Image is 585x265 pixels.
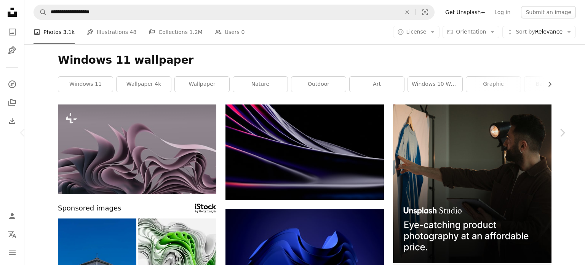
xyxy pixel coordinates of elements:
[130,28,137,36] span: 48
[58,104,216,194] img: a computer generated image of an abstract design
[58,145,216,152] a: a computer generated image of an abstract design
[241,28,245,36] span: 0
[443,26,499,38] button: Orientation
[149,20,202,44] a: Collections 1.2M
[34,5,435,20] form: Find visuals sitewide
[539,96,585,169] a: Next
[215,20,245,44] a: Users 0
[34,5,47,19] button: Search Unsplash
[393,104,551,263] img: file-1715714098234-25b8b4e9d8faimage
[441,6,490,18] a: Get Unsplash+
[58,53,551,67] h1: Windows 11 wallpaper
[5,227,20,242] button: Language
[175,77,229,92] a: wallpaper
[416,5,434,19] button: Visual search
[399,5,416,19] button: Clear
[5,209,20,224] a: Log in / Sign up
[5,95,20,110] a: Collections
[408,77,462,92] a: windows 10 wallpaper
[189,28,202,36] span: 1.2M
[543,77,551,92] button: scroll list to the right
[516,28,563,36] span: Relevance
[5,24,20,40] a: Photos
[524,77,579,92] a: background
[225,104,384,200] img: a close up of a cell phone with a black background
[58,77,113,92] a: windows 11
[5,245,20,260] button: Menu
[521,6,576,18] button: Submit an image
[516,29,535,35] span: Sort by
[291,77,346,92] a: outdoor
[225,148,384,155] a: a close up of a cell phone with a black background
[502,26,576,38] button: Sort byRelevance
[117,77,171,92] a: wallpaper 4k
[490,6,515,18] a: Log in
[87,20,136,44] a: Illustrations 48
[5,43,20,58] a: Illustrations
[225,250,384,257] a: an abstract blue background with wavy shapes
[466,77,521,92] a: graphic
[393,26,440,38] button: License
[406,29,427,35] span: License
[233,77,288,92] a: nature
[5,77,20,92] a: Explore
[350,77,404,92] a: art
[58,203,121,214] span: Sponsored images
[456,29,486,35] span: Orientation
